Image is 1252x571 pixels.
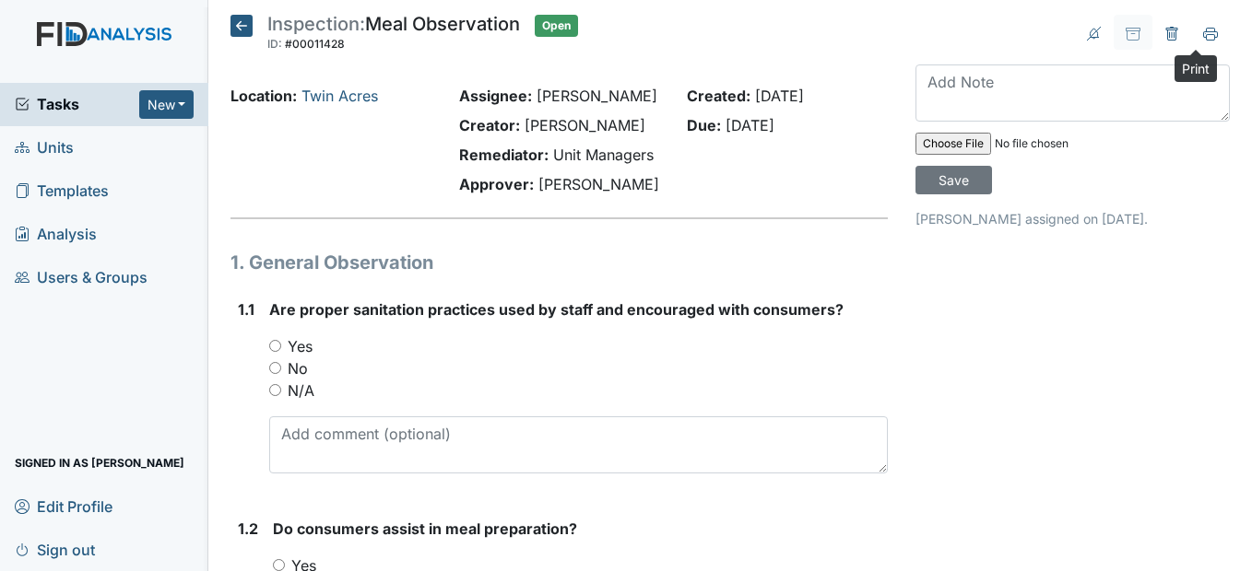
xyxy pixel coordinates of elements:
[459,87,532,105] strong: Assignee:
[15,134,74,162] span: Units
[15,93,139,115] a: Tasks
[269,300,844,319] span: Are proper sanitation practices used by staff and encouraged with consumers?
[915,166,992,194] input: Save
[755,87,804,105] span: [DATE]
[538,175,659,193] span: [PERSON_NAME]
[15,449,184,477] span: Signed in as [PERSON_NAME]
[273,519,577,538] span: Do consumers assist in meal preparation?
[301,87,378,105] a: Twin Acres
[15,535,95,564] span: Sign out
[687,116,721,134] strong: Due:
[269,362,281,374] input: No
[269,340,281,352] input: Yes
[288,379,314,402] label: N/A
[537,87,657,105] span: [PERSON_NAME]
[915,209,1230,228] p: [PERSON_NAME] assigned on [DATE].
[687,87,750,105] strong: Created:
[238,518,258,540] label: 1.2
[269,384,281,396] input: N/A
[15,263,148,292] span: Users & Groups
[726,116,774,134] span: [DATE]
[15,492,112,520] span: Edit Profile
[267,37,282,51] span: ID:
[1175,55,1217,82] div: Print
[285,37,345,51] span: #00011428
[273,559,285,571] input: Yes
[288,357,308,379] label: No
[459,175,534,193] strong: Approver:
[525,116,645,134] span: [PERSON_NAME]
[267,13,365,35] span: Inspection:
[238,298,254,320] label: 1.1
[553,146,654,164] span: Unit Managers
[459,146,549,164] strong: Remediator:
[267,15,520,55] div: Meal Observation
[139,90,195,119] button: New
[230,249,887,276] h1: 1. General Observation
[288,335,313,357] label: Yes
[459,116,520,134] strong: Creator:
[15,177,109,205] span: Templates
[230,87,297,105] strong: Location:
[15,220,97,249] span: Analysis
[535,15,578,37] span: Open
